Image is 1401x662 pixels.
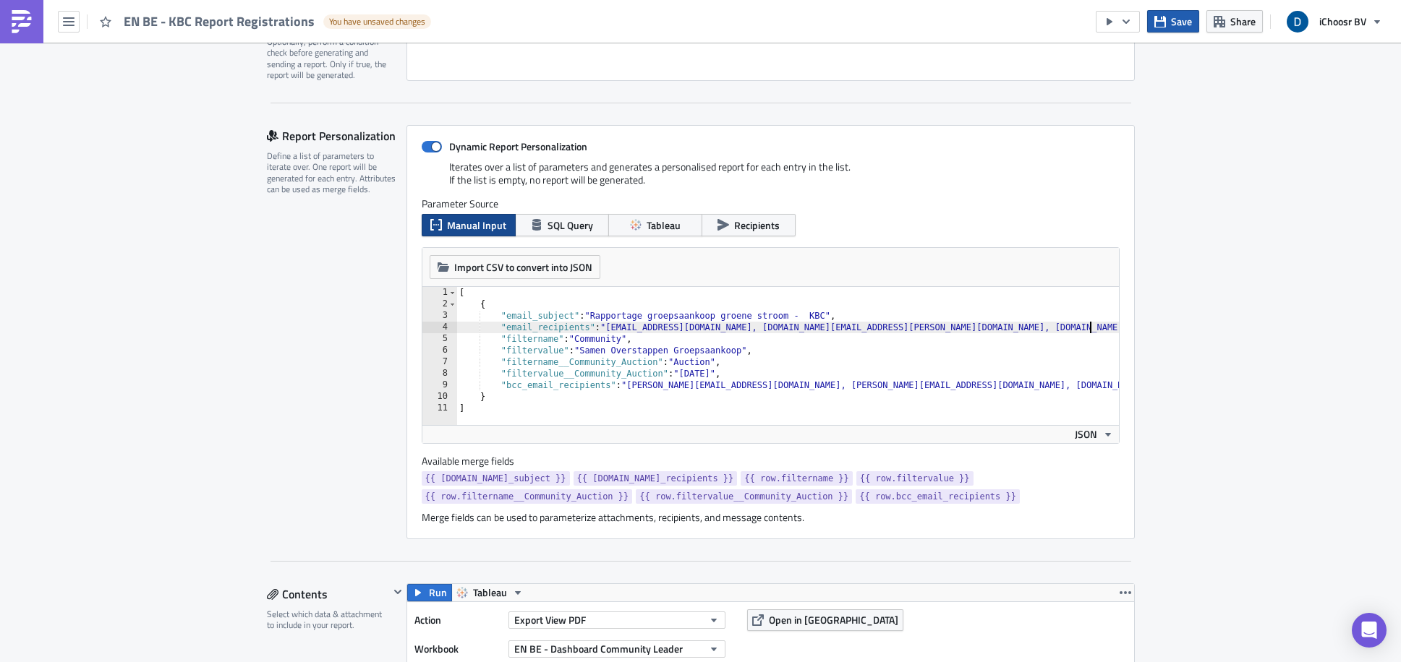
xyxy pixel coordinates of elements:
[508,640,725,658] button: EN BE - Dashboard Community Leader
[860,471,970,486] span: {{ row.filtervalue }}
[10,10,33,33] img: PushMetrics
[6,6,691,121] div: Beste
[329,16,425,27] span: You have unsaved changes
[267,583,389,605] div: Contents
[124,13,316,30] span: EN BE - KBC Report Registrations
[447,218,506,233] span: Manual Input
[422,356,457,368] div: 7
[422,322,457,333] div: 4
[430,255,600,279] button: Import CSV to convert into JSON
[548,218,593,233] span: SQL Query
[449,139,587,154] strong: Dynamic Report Personalization
[1352,613,1387,648] div: Open Intercom Messenger
[6,87,691,98] div: Groeten
[267,36,397,81] div: Optionally, perform a condition check before generating and sending a report. Only if true, the r...
[859,489,1016,504] span: {{ row.bcc_email_recipients }}
[1070,426,1119,443] button: JSON
[422,310,457,322] div: 3
[856,471,974,486] a: {{ row.filtervalue }}
[422,379,457,391] div: 9
[6,110,691,121] div: [PERSON_NAME] ( )
[473,584,507,601] span: Tableau
[407,584,452,601] button: Run
[1319,14,1366,29] span: iChoosr BV
[422,455,530,468] label: Available merge fields
[508,611,725,629] button: Export View PDF
[425,489,629,504] span: {{ row.filtername__Community_Auction }}
[422,298,457,310] div: 2
[1278,6,1390,38] button: iChoosr BV
[734,218,780,233] span: Recipients
[856,489,1020,504] a: {{ row.bcc_email_recipients }}
[6,29,691,64] div: In bijlage vind je een overzicht met de actuele status van de groepsaankoop energie. Heb je vrage...
[514,641,683,656] span: EN BE - Dashboard Community Leader
[515,214,609,236] button: SQL Query
[702,214,796,236] button: Recipients
[422,368,457,379] div: 8
[414,638,501,660] label: Workbook
[744,471,849,486] span: {{ row.filtername }}
[422,333,457,345] div: 5
[647,218,681,233] span: Tableau
[267,609,389,631] div: Select which data & attachment to include in your report.
[422,197,1120,210] label: Parameter Source
[422,511,1120,524] div: Merge fields can be used to parameterize attachments, recipients, and message contents.
[6,6,691,186] body: Rich Text Area. Press ALT-0 for help.
[267,125,406,147] div: Report Personalization
[577,471,734,486] span: {{ [DOMAIN_NAME]_recipients }}
[1230,14,1256,29] span: Share
[514,612,586,627] span: Export View PDF
[95,110,350,121] a: [PERSON_NAME][EMAIL_ADDRESS][DOMAIN_NAME]
[608,214,702,236] button: Tableau
[429,584,447,601] span: Run
[1206,10,1263,33] button: Share
[451,584,529,601] button: Tableau
[422,345,457,356] div: 6
[639,489,848,504] span: {{ row.filtervalue__Community_Auction }}
[454,259,592,275] span: Import CSV to convert into JSON
[422,471,570,486] a: {{ [DOMAIN_NAME]_subject }}
[425,471,566,486] span: {{ [DOMAIN_NAME]_subject }}
[414,609,501,631] label: Action
[741,471,853,486] a: {{ row.filtername }}
[422,489,633,504] a: {{ row.filtername__Community_Auction }}
[1171,14,1192,29] span: Save
[422,287,457,298] div: 1
[1075,426,1097,442] span: JSON
[636,489,852,504] a: {{ row.filtervalue__Community_Auction }}
[769,612,898,627] span: Open in [GEOGRAPHIC_DATA]
[1147,10,1199,33] button: Save
[747,609,903,631] button: Open in [GEOGRAPHIC_DATA]
[422,160,1120,197] div: Iterates over a list of parameters and generates a personalised report for each entry in the list...
[1285,9,1310,34] img: Avatar
[422,391,457,403] div: 10
[574,471,738,486] a: {{ [DOMAIN_NAME]_recipients }}
[389,583,406,601] button: Hide content
[422,214,516,236] button: Manual Input
[267,150,397,195] div: Define a list of parameters to iterate over. One report will be generated for each entry. Attribu...
[422,403,457,414] div: 11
